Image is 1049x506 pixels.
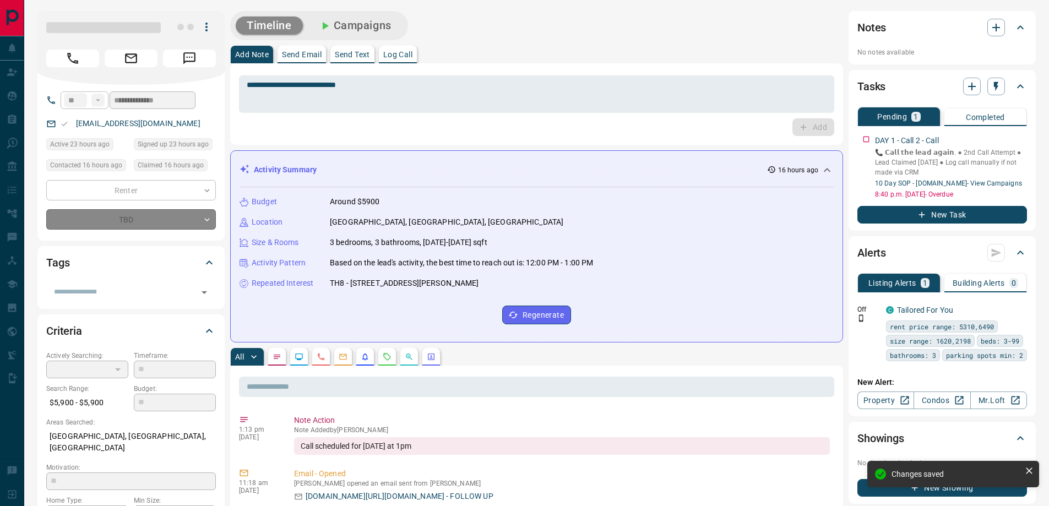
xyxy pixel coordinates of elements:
p: Budget: [134,384,216,394]
p: 8:40 p.m. [DATE] - Overdue [875,189,1027,199]
a: Mr.Loft [970,391,1027,409]
p: Listing Alerts [868,279,916,287]
p: Note Added by [PERSON_NAME] [294,426,830,434]
p: Min Size: [134,496,216,505]
p: 3 bedrooms, 3 bathrooms, [DATE]-[DATE] sqft [330,237,487,248]
svg: Lead Browsing Activity [295,352,303,361]
p: 11:18 am [239,479,278,487]
svg: Requests [383,352,392,361]
div: Showings [857,425,1027,451]
p: Around $5900 [330,196,380,208]
p: No showings booked [857,458,1027,468]
p: Areas Searched: [46,417,216,427]
span: Signed up 23 hours ago [138,139,209,150]
p: [PERSON_NAME] opened an email sent from [PERSON_NAME] [294,480,830,487]
p: No notes available [857,47,1027,57]
p: 0 [1012,279,1016,287]
h2: Notes [857,19,886,36]
button: New Showing [857,479,1027,497]
p: Completed [966,113,1005,121]
p: Pending [877,113,907,121]
div: Changes saved [892,470,1020,478]
div: Wed Aug 13 2025 [134,159,216,175]
span: Active 23 hours ago [50,139,110,150]
p: Based on the lead's activity, the best time to reach out is: 12:00 PM - 1:00 PM [330,257,593,269]
p: TH8 - [STREET_ADDRESS][PERSON_NAME] [330,278,479,289]
p: [DOMAIN_NAME][URL][DOMAIN_NAME] - FOLLOW UP [306,491,493,502]
span: size range: 1620,2198 [890,335,971,346]
p: Repeated Interest [252,278,313,289]
p: 📞 𝗖𝗮𝗹𝗹 𝘁𝗵𝗲 𝗹𝗲𝗮𝗱 𝗮𝗴𝗮𝗶𝗻. ● 2nd Call Attempt ● Lead Claimed [DATE] ‎● Log call manually if not made ... [875,148,1027,177]
svg: Calls [317,352,325,361]
a: Condos [914,391,970,409]
h2: Alerts [857,244,886,262]
p: Budget [252,196,277,208]
a: 10 Day SOP - [DOMAIN_NAME]- View Campaigns [875,179,1022,187]
p: Size & Rooms [252,237,299,248]
p: Add Note [235,51,269,58]
button: Campaigns [307,17,403,35]
button: Timeline [236,17,303,35]
span: Call [46,50,99,67]
p: All [235,353,244,361]
div: Activity Summary16 hours ago [240,160,834,180]
p: Activity Summary [254,164,317,176]
p: [DATE] [239,433,278,441]
span: beds: 3-99 [981,335,1019,346]
div: Wed Aug 13 2025 [46,159,128,175]
p: 1:13 pm [239,426,278,433]
p: Log Call [383,51,412,58]
h2: Showings [857,429,904,447]
a: Tailored For You [897,306,953,314]
div: Wed Aug 13 2025 [46,138,128,154]
p: [GEOGRAPHIC_DATA], [GEOGRAPHIC_DATA], [GEOGRAPHIC_DATA] [330,216,563,228]
p: Home Type: [46,496,128,505]
p: $5,900 - $5,900 [46,394,128,412]
div: TBD [46,209,216,230]
svg: Listing Alerts [361,352,369,361]
div: Wed Aug 13 2025 [134,138,216,154]
div: Notes [857,14,1027,41]
span: Message [163,50,216,67]
span: Email [105,50,157,67]
svg: Email Valid [61,120,68,128]
button: New Task [857,206,1027,224]
svg: Emails [339,352,347,361]
p: Motivation: [46,463,216,472]
p: 1 [923,279,927,287]
p: DAY 1 - Call 2 - Call [875,135,939,146]
p: [GEOGRAPHIC_DATA], [GEOGRAPHIC_DATA], [GEOGRAPHIC_DATA] [46,427,216,457]
p: Send Email [282,51,322,58]
p: Actively Searching: [46,351,128,361]
span: rent price range: 5310,6490 [890,321,994,332]
button: Regenerate [502,306,571,324]
p: Timeframe: [134,351,216,361]
a: Property [857,391,914,409]
button: Open [197,285,212,300]
div: Renter [46,180,216,200]
p: Email - Opened [294,468,830,480]
p: Off [857,304,879,314]
div: Tags [46,249,216,276]
span: Claimed 16 hours ago [138,160,204,171]
div: Alerts [857,240,1027,266]
svg: Notes [273,352,281,361]
div: Call scheduled for [DATE] at 1pm [294,437,830,455]
p: Location [252,216,282,228]
p: Building Alerts [953,279,1005,287]
div: Tasks [857,73,1027,100]
p: 1 [914,113,918,121]
p: Search Range: [46,384,128,394]
div: condos.ca [886,306,894,314]
svg: Agent Actions [427,352,436,361]
span: Contacted 16 hours ago [50,160,122,171]
h2: Criteria [46,322,82,340]
p: Note Action [294,415,830,426]
span: parking spots min: 2 [946,350,1023,361]
svg: Opportunities [405,352,414,361]
a: [EMAIL_ADDRESS][DOMAIN_NAME] [76,119,200,128]
h2: Tasks [857,78,885,95]
p: 16 hours ago [778,165,818,175]
p: New Alert: [857,377,1027,388]
div: Criteria [46,318,216,344]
